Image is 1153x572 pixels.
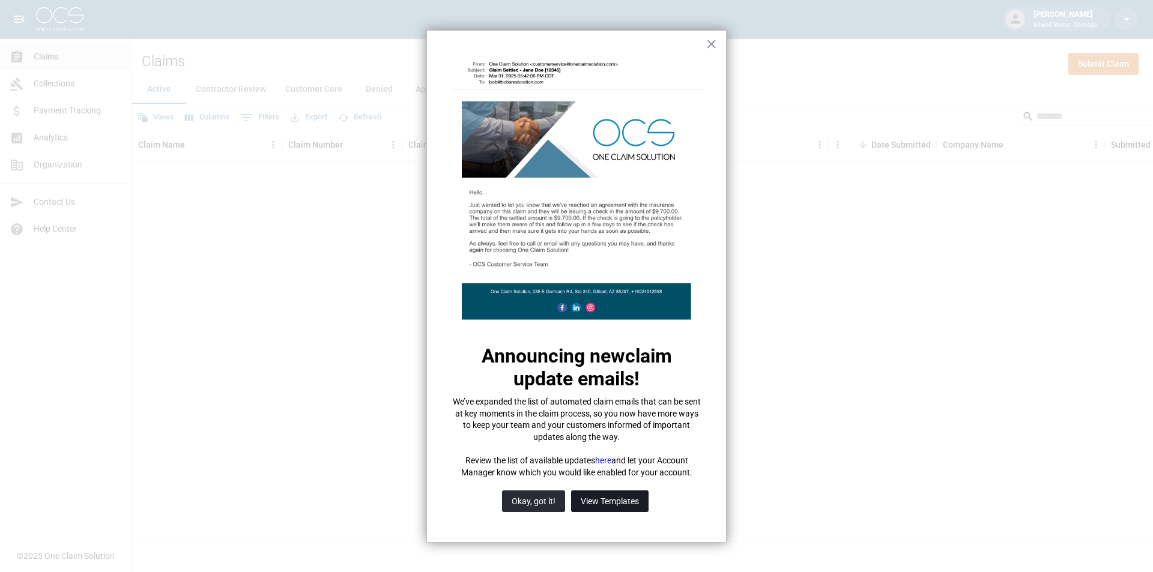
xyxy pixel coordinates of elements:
span: Review the list of available updates [465,456,595,465]
button: Close [706,34,717,53]
span: and let your Account Manager know which you would like enabled for your account. [461,456,692,477]
p: We’ve expanded the list of automated claim emails that can be sent at key moments in the claim pr... [451,396,702,443]
span: ! [634,367,640,390]
button: View Templates [571,490,649,512]
a: here [595,456,611,465]
button: Okay, got it! [502,490,565,512]
span: Announcing new [482,345,625,367]
strong: claim update emails [513,345,677,390]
